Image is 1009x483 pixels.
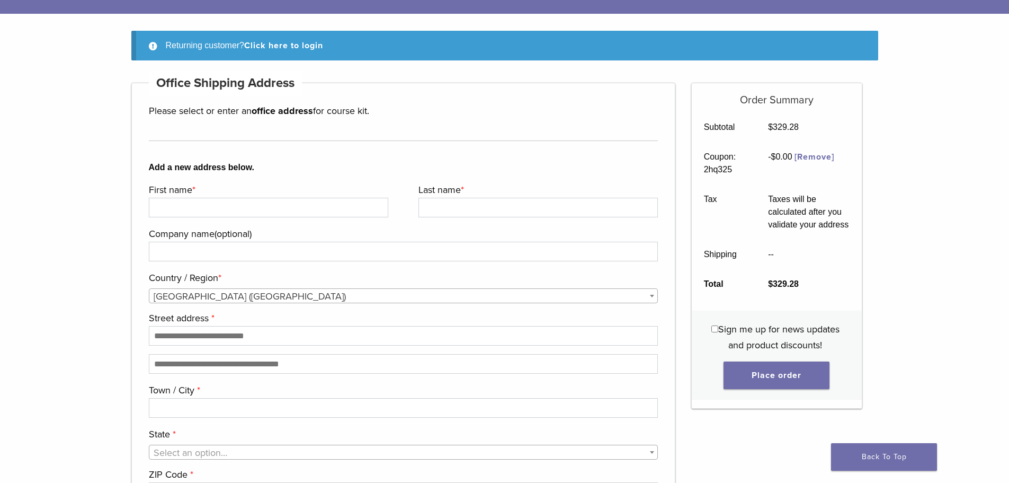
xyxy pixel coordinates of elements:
[149,270,656,286] label: Country / Region
[768,122,773,131] span: $
[711,326,718,332] input: Sign me up for news updates and product discounts!
[149,382,656,398] label: Town / City
[149,71,302,96] h4: Office Shipping Address
[692,112,756,142] th: Subtotal
[768,279,799,288] bdi: 329.28
[149,103,658,119] p: Please select or enter an for course kit.
[215,228,252,240] span: (optional)
[692,185,756,240] th: Tax
[154,447,227,459] span: Select an option…
[149,289,658,304] span: United States (US)
[149,467,656,482] label: ZIP Code
[768,279,773,288] span: $
[149,288,658,303] span: Country / Region
[724,362,829,389] button: Place order
[149,445,658,460] span: State
[244,40,323,51] a: Click here to login
[692,83,862,107] h5: Order Summary
[692,240,756,269] th: Shipping
[718,323,840,351] span: Sign me up for news updates and product discounts!
[131,31,878,60] div: Returning customer?
[252,105,313,117] strong: office address
[692,269,756,299] th: Total
[418,182,655,198] label: Last name
[149,426,656,442] label: State
[831,443,937,471] a: Back To Top
[768,250,774,259] span: --
[794,152,834,162] a: Remove 2hq325 coupon
[756,142,862,185] td: -
[756,185,862,240] td: Taxes will be calculated after you validate your address
[692,142,756,185] th: Coupon: 2hq325
[771,152,792,161] span: 0.00
[149,310,656,326] label: Street address
[771,152,776,161] span: $
[149,161,658,174] b: Add a new address below.
[768,122,799,131] bdi: 329.28
[149,226,656,242] label: Company name
[149,182,386,198] label: First name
